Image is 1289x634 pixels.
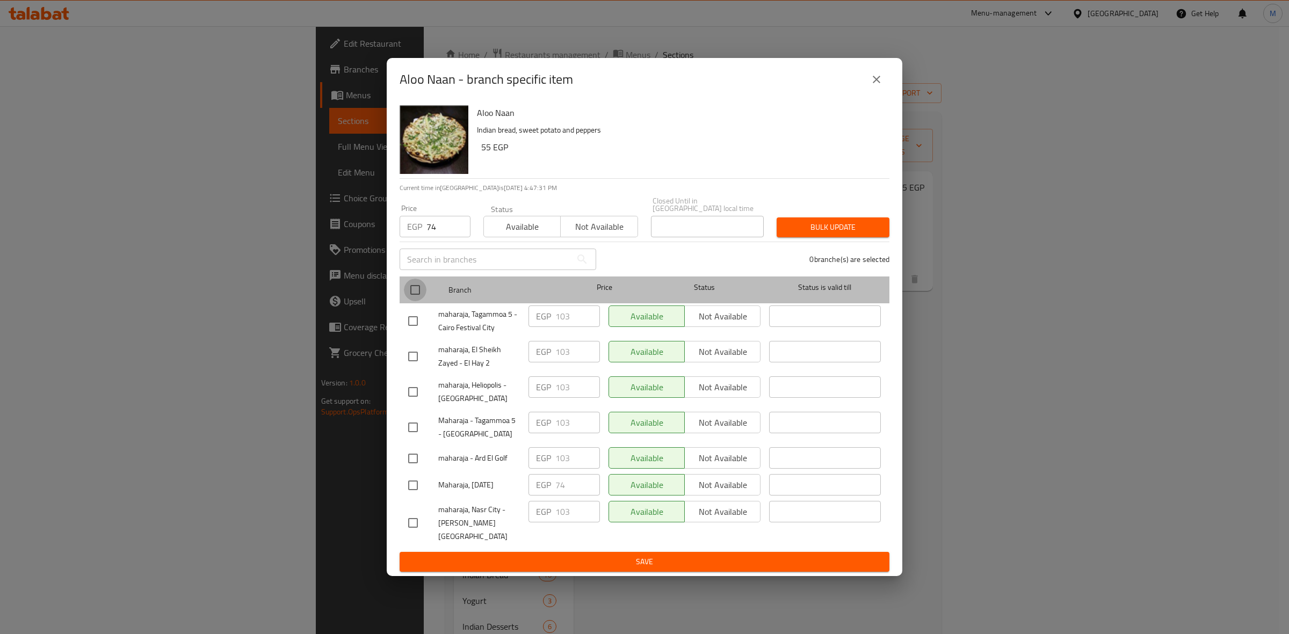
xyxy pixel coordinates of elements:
button: Save [400,552,889,572]
input: Please enter price [555,305,600,327]
span: Maharaja - Tagammoa 5 - [GEOGRAPHIC_DATA] [438,414,520,441]
span: Price [569,281,640,294]
h2: Aloo Naan - branch specific item [400,71,573,88]
p: Current time in [GEOGRAPHIC_DATA] is [DATE] 4:47:31 PM [400,183,889,193]
input: Please enter price [555,412,600,433]
span: maharaja - Ard El Golf [438,451,520,465]
p: EGP [536,451,551,464]
span: Bulk update [785,221,881,234]
h6: Aloo Naan [477,105,881,120]
input: Please enter price [555,341,600,362]
span: Branch [448,283,560,297]
input: Please enter price [555,501,600,522]
button: Not available [560,216,638,237]
span: maharaja, Heliopolis - [GEOGRAPHIC_DATA] [438,378,520,405]
input: Search in branches [400,249,571,270]
span: Available [488,219,556,235]
span: maharaja, Tagammoa 5 - Cairo Festival City [438,308,520,334]
button: close [864,67,889,92]
input: Please enter price [555,376,600,398]
img: Aloo Naan [400,105,468,174]
span: maharaja, Nasr City - [PERSON_NAME][GEOGRAPHIC_DATA] [438,503,520,543]
p: 0 branche(s) are selected [809,254,889,265]
p: EGP [407,220,422,233]
h6: 55 EGP [481,140,881,155]
p: EGP [536,345,551,358]
p: EGP [536,310,551,323]
span: Status is valid till [769,281,881,294]
span: Not available [565,219,633,235]
span: Save [408,555,881,569]
p: EGP [536,381,551,393]
p: EGP [536,478,551,491]
input: Please enter price [426,216,470,237]
input: Please enter price [555,447,600,469]
span: Status [649,281,761,294]
p: Indian bread, sweet potato and peppers [477,123,881,137]
input: Please enter price [555,474,600,495]
span: Maharaja, [DATE] [438,478,520,492]
p: EGP [536,416,551,429]
button: Bulk update [777,217,889,237]
span: maharaja, El Sheikh Zayed - El Hay 2 [438,343,520,370]
p: EGP [536,505,551,518]
button: Available [483,216,561,237]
